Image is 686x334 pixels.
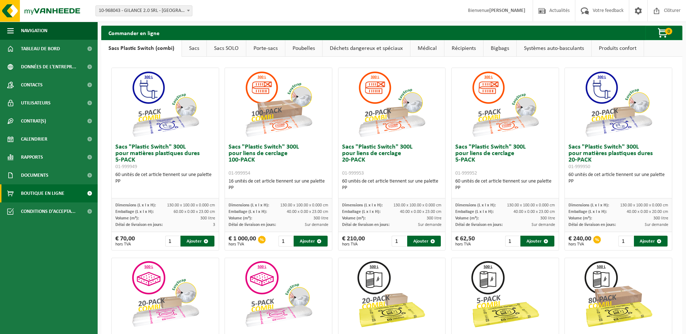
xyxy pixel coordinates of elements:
[229,210,267,214] span: Emballage (L x l x H):
[455,210,494,214] span: Emballage (L x l x H):
[21,184,64,202] span: Boutique en ligne
[229,216,252,220] span: Volume (m³):
[207,40,246,57] a: Sacs SOLO
[592,40,644,57] a: Produits confort
[294,236,327,247] button: Ajouter
[532,223,555,227] span: Sur demande
[115,242,135,247] span: hors TVA
[101,26,167,40] h2: Commander en ligne
[407,236,441,247] button: Ajouter
[342,203,383,207] span: Dimensions (L x l x H):
[21,76,43,94] span: Contacts
[129,258,201,330] img: 01-999956
[285,40,322,57] a: Poubelles
[645,223,668,227] span: Sur demande
[568,144,668,170] h3: Sacs "Plastic Switch" 300L pour matières plastiques dures 20-PACK
[200,216,215,220] span: 300 litre
[96,6,192,16] span: 10-968043 - GILANCE 2.0 SRL - NIVELLES
[229,223,276,227] span: Délai de livraison en jours:
[342,178,442,191] div: 60 unités de cet article tiennent sur une palette
[246,40,285,57] a: Porte-sacs
[568,164,590,170] span: 01-999950
[568,223,616,227] span: Délai de livraison en jours:
[618,236,633,247] input: 1
[342,242,365,247] span: hors TVA
[520,236,554,247] button: Ajouter
[287,210,328,214] span: 40.00 x 0.00 x 23.00 cm
[21,22,47,40] span: Navigation
[342,216,366,220] span: Volume (m³):
[418,223,442,227] span: Sur demande
[455,223,503,227] span: Délai de livraison en jours:
[568,216,592,220] span: Volume (m³):
[115,223,163,227] span: Délai de livraison en jours:
[95,5,192,16] span: 10-968043 - GILANCE 2.0 SRL - NIVELLES
[180,236,214,247] button: Ajouter
[229,185,328,191] div: PP
[342,223,389,227] span: Délai de livraison en jours:
[444,40,483,57] a: Récipients
[174,210,215,214] span: 60.00 x 0.00 x 23.00 cm
[400,210,442,214] span: 40.00 x 0.00 x 23.00 cm
[507,203,555,207] span: 130.00 x 100.00 x 0.000 cm
[568,242,591,247] span: hors TVA
[229,236,256,247] div: € 1 000,00
[21,94,51,112] span: Utilisateurs
[455,144,555,176] h3: Sacs "Plastic Switch" 300L pour liens de cerclage 5-PACK
[21,202,76,220] span: Conditions d'accepta...
[21,148,43,166] span: Rapports
[165,236,180,247] input: 1
[455,236,475,247] div: € 62,50
[242,258,315,330] img: 01-999955
[505,236,520,247] input: 1
[355,68,428,140] img: 01-999953
[483,40,516,57] a: Bigbags
[568,172,668,185] div: 60 unités de cet article tiennent sur une palette
[645,26,682,40] button: 0
[455,178,555,191] div: 60 unités de cet article tiennent sur une palette
[115,172,215,185] div: 60 unités de cet article tiennent sur une palette
[167,203,215,207] span: 130.00 x 100.00 x 0.000 cm
[21,58,76,76] span: Données de l'entrepr...
[540,216,555,220] span: 300 litre
[568,236,591,247] div: € 240,00
[469,258,541,330] img: 01-999963
[278,236,293,247] input: 1
[323,40,410,57] a: Déchets dangereux et spéciaux
[342,185,442,191] div: PP
[342,210,380,214] span: Emballage (L x l x H):
[115,144,215,170] h3: Sacs "Plastic Switch" 300L pour matières plastiques dures 5-PACK
[393,203,442,207] span: 130.00 x 100.00 x 0.000 cm
[455,242,475,247] span: hors TVA
[129,68,201,140] img: 01-999949
[514,210,555,214] span: 40.00 x 0.00 x 23.00 cm
[455,171,477,176] span: 01-999952
[21,40,60,58] span: Tableau de bord
[115,164,137,170] span: 01-999949
[229,242,256,247] span: hors TVA
[620,203,668,207] span: 130.00 x 100.00 x 0.000 cm
[305,223,328,227] span: Sur demande
[355,258,428,330] img: 01-999964
[427,216,442,220] span: 300 litre
[182,40,206,57] a: Sacs
[665,28,672,35] span: 0
[280,203,328,207] span: 130.00 x 100.00 x 0.000 cm
[517,40,591,57] a: Systèmes auto-basculants
[115,203,156,207] span: Dimensions (L x l x H):
[455,203,496,207] span: Dimensions (L x l x H):
[489,8,525,13] strong: [PERSON_NAME]
[455,185,555,191] div: PP
[568,210,607,214] span: Emballage (L x l x H):
[342,171,364,176] span: 01-999953
[653,216,668,220] span: 300 litre
[634,236,668,247] button: Ajouter
[115,216,139,220] span: Volume (m³):
[314,216,328,220] span: 300 litre
[115,236,135,247] div: € 70,00
[342,144,442,176] h3: Sacs "Plastic Switch" 300L pour liens de cerclage 20-PACK
[115,210,154,214] span: Emballage (L x l x H):
[582,258,655,330] img: 01-999968
[229,144,328,176] h3: Sacs "Plastic Switch" 300L pour liens de cerclage 100-PACK
[627,210,668,214] span: 40.00 x 0.00 x 20.00 cm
